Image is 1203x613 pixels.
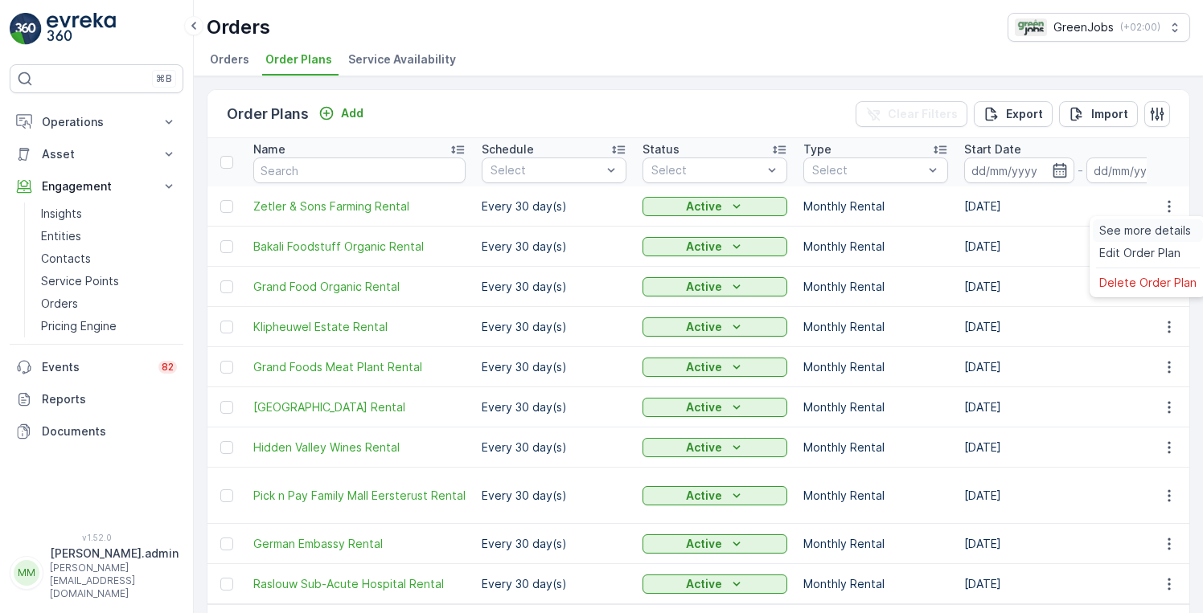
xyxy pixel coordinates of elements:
[35,315,183,337] a: Pricing Engine
[348,51,456,67] span: Service Availability
[1008,13,1190,42] button: GreenJobs(+02:00)
[803,536,948,552] p: Monthly Rental
[41,296,78,312] p: Orders
[643,141,680,157] p: Status
[482,319,626,335] p: Every 30 day(s)
[643,197,787,216] button: Active
[686,279,722,295] p: Active
[686,439,722,456] p: Active
[253,319,466,335] a: Klipheuwel Estate Rental
[643,574,787,594] button: Active
[253,141,285,157] p: Name
[1120,21,1160,34] p: ( +02:00 )
[1086,157,1197,183] input: dd/mm/yyyy
[312,104,370,123] button: Add
[253,157,466,183] input: Search
[803,488,948,504] p: Monthly Rental
[1078,161,1083,180] p: -
[643,358,787,377] button: Active
[651,162,762,178] p: Select
[220,361,233,374] div: Toggle Row Selected
[1099,245,1180,261] span: Edit Order Plan
[10,13,42,45] img: logo
[14,560,39,586] div: MM
[803,198,948,215] p: Monthly Rental
[1099,223,1191,239] span: See more details
[686,319,722,335] p: Active
[803,439,948,456] p: Monthly Rental
[482,576,626,592] p: Every 30 day(s)
[686,576,722,592] p: Active
[253,279,466,295] a: Grand Food Organic Rental
[1006,106,1043,122] p: Export
[1053,19,1114,35] p: GreenJobs
[1015,18,1047,36] img: Green_Jobs_Logo.png
[220,280,233,293] div: Toggle Row Selected
[220,401,233,414] div: Toggle Row Selected
[482,439,626,456] p: Every 30 day(s)
[964,157,1074,183] input: dd/mm/yyyy
[686,239,722,255] p: Active
[253,198,466,215] span: Zetler & Sons Farming Rental
[253,399,466,415] span: [GEOGRAPHIC_DATA] Rental
[10,533,183,542] span: v 1.52.0
[482,536,626,552] p: Every 30 day(s)
[253,399,466,415] a: Queens Gardens Rental
[643,277,787,296] button: Active
[220,441,233,454] div: Toggle Row Selected
[253,239,466,255] a: Bakali Foodstuff Organic Rental
[10,546,183,600] button: MM[PERSON_NAME].admin[PERSON_NAME][EMAIL_ADDRESS][DOMAIN_NAME]
[42,391,177,407] p: Reports
[10,170,183,202] button: Engagement
[803,141,831,157] p: Type
[482,279,626,295] p: Every 30 day(s)
[686,536,722,552] p: Active
[35,225,183,247] a: Entities
[265,51,332,67] span: Order Plans
[341,105,363,121] p: Add
[42,423,177,439] p: Documents
[35,292,183,315] a: Orders
[803,239,948,255] p: Monthly Rental
[253,536,466,552] a: German Embassy Rental
[686,198,722,215] p: Active
[803,279,948,295] p: Monthly Rental
[482,399,626,415] p: Every 30 day(s)
[253,576,466,592] a: Raslouw Sub-Acute Hospital Rental
[1059,101,1138,127] button: Import
[50,562,179,600] p: [PERSON_NAME][EMAIL_ADDRESS][DOMAIN_NAME]
[10,351,183,383] a: Events82
[41,206,82,222] p: Insights
[1093,219,1203,242] a: See more details
[41,273,119,289] p: Service Points
[41,318,117,334] p: Pricing Engine
[220,240,233,253] div: Toggle Row Selected
[643,237,787,256] button: Active
[156,72,172,85] p: ⌘B
[1099,275,1197,291] span: Delete Order Plan
[482,488,626,504] p: Every 30 day(s)
[686,359,722,375] p: Active
[220,200,233,213] div: Toggle Row Selected
[643,486,787,505] button: Active
[482,359,626,375] p: Every 30 day(s)
[47,13,116,45] img: logo_light-DOdMpM7g.png
[491,162,601,178] p: Select
[856,101,967,127] button: Clear Filters
[803,359,948,375] p: Monthly Rental
[253,439,466,456] a: Hidden Valley Wines Rental
[974,101,1053,127] button: Export
[964,141,1021,157] p: Start Date
[643,398,787,417] button: Active
[482,239,626,255] p: Every 30 day(s)
[50,546,179,562] p: [PERSON_NAME].admin
[253,488,466,504] a: Pick n Pay Family Mall Eersterust Rental
[643,317,787,337] button: Active
[253,359,466,375] a: Grand Foods Meat Plant Rental
[220,537,233,550] div: Toggle Row Selected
